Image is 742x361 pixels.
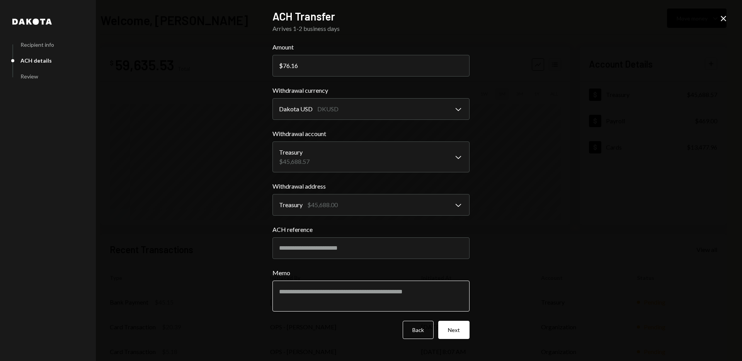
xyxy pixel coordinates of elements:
div: DKUSD [317,104,339,114]
div: ACH details [20,57,52,64]
button: Back [403,321,434,339]
button: Next [438,321,470,339]
label: Amount [272,43,470,52]
label: Withdrawal account [272,129,470,138]
div: $ [279,62,283,69]
button: Withdrawal currency [272,98,470,120]
button: Withdrawal account [272,141,470,172]
label: ACH reference [272,225,470,234]
label: Memo [272,268,470,278]
div: Arrives 1-2 business days [272,24,470,33]
div: $45,688.00 [307,200,338,209]
input: 0.00 [272,55,470,77]
div: Recipient info [20,41,54,48]
label: Withdrawal address [272,182,470,191]
button: Withdrawal address [272,194,470,216]
div: Review [20,73,38,80]
label: Withdrawal currency [272,86,470,95]
h2: ACH Transfer [272,9,470,24]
